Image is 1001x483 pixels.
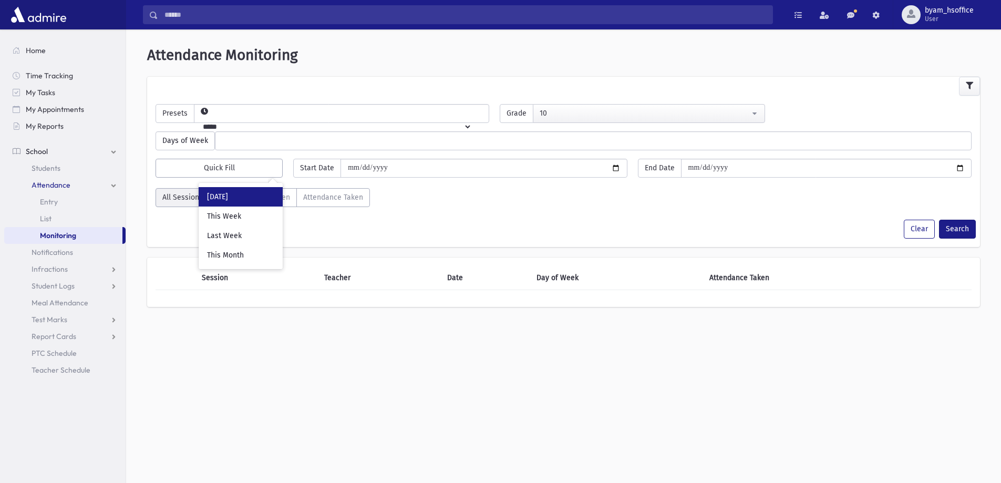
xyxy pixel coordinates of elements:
a: Report Cards [4,328,126,345]
th: Session [195,266,318,290]
div: This Month [199,245,283,265]
a: Home [4,42,126,59]
a: Time Tracking [4,67,126,84]
span: Teacher Schedule [32,365,90,375]
span: Test Marks [32,315,67,324]
div: 10 [540,108,749,119]
span: Student Logs [32,281,75,291]
div: Last Week [199,226,283,245]
span: PTC Schedule [32,348,77,358]
span: Time Tracking [26,71,73,80]
span: Home [26,46,46,55]
img: AdmirePro [8,4,69,25]
span: User [925,15,974,23]
button: Quick Fill [156,159,283,178]
input: Search [158,5,772,24]
span: My Reports [26,121,64,131]
span: byam_hsoffice [925,6,974,15]
a: My Appointments [4,101,126,118]
button: Clear [904,220,935,239]
span: Days of Week [156,131,215,150]
th: Date [441,266,530,290]
a: Monitoring [4,227,122,244]
span: Meal Attendance [32,298,88,307]
th: Teacher [318,266,441,290]
span: Notifications [32,248,73,257]
a: Teacher Schedule [4,362,126,378]
div: [DATE] [199,187,283,207]
th: Day of Week [530,266,703,290]
a: My Tasks [4,84,126,101]
a: My Reports [4,118,126,135]
span: Quick Fill [204,163,235,172]
th: Attendance Taken [703,266,932,290]
button: Search [939,220,976,239]
a: School [4,143,126,160]
a: Entry [4,193,126,210]
a: Students [4,160,126,177]
label: Attendance Taken [296,188,370,207]
a: Meal Attendance [4,294,126,311]
a: Attendance [4,177,126,193]
span: Infractions [32,264,68,274]
span: End Date [638,159,682,178]
span: Entry [40,197,58,207]
span: Students [32,163,60,173]
a: PTC Schedule [4,345,126,362]
label: All Sessions [156,188,210,207]
span: Attendance [32,180,70,190]
span: Attendance Monitoring [147,46,298,64]
span: My Appointments [26,105,84,114]
a: Infractions [4,261,126,278]
span: Monitoring [40,231,76,240]
span: My Tasks [26,88,55,97]
a: List [4,210,126,227]
div: This Week [199,207,283,226]
span: Presets [156,104,194,123]
button: 10 [533,104,765,123]
span: List [40,214,51,223]
a: Student Logs [4,278,126,294]
a: Test Marks [4,311,126,328]
a: Notifications [4,244,126,261]
div: AttTaken [156,188,370,211]
span: Grade [500,104,533,123]
span: School [26,147,48,156]
span: Report Cards [32,332,76,341]
span: Start Date [293,159,341,178]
